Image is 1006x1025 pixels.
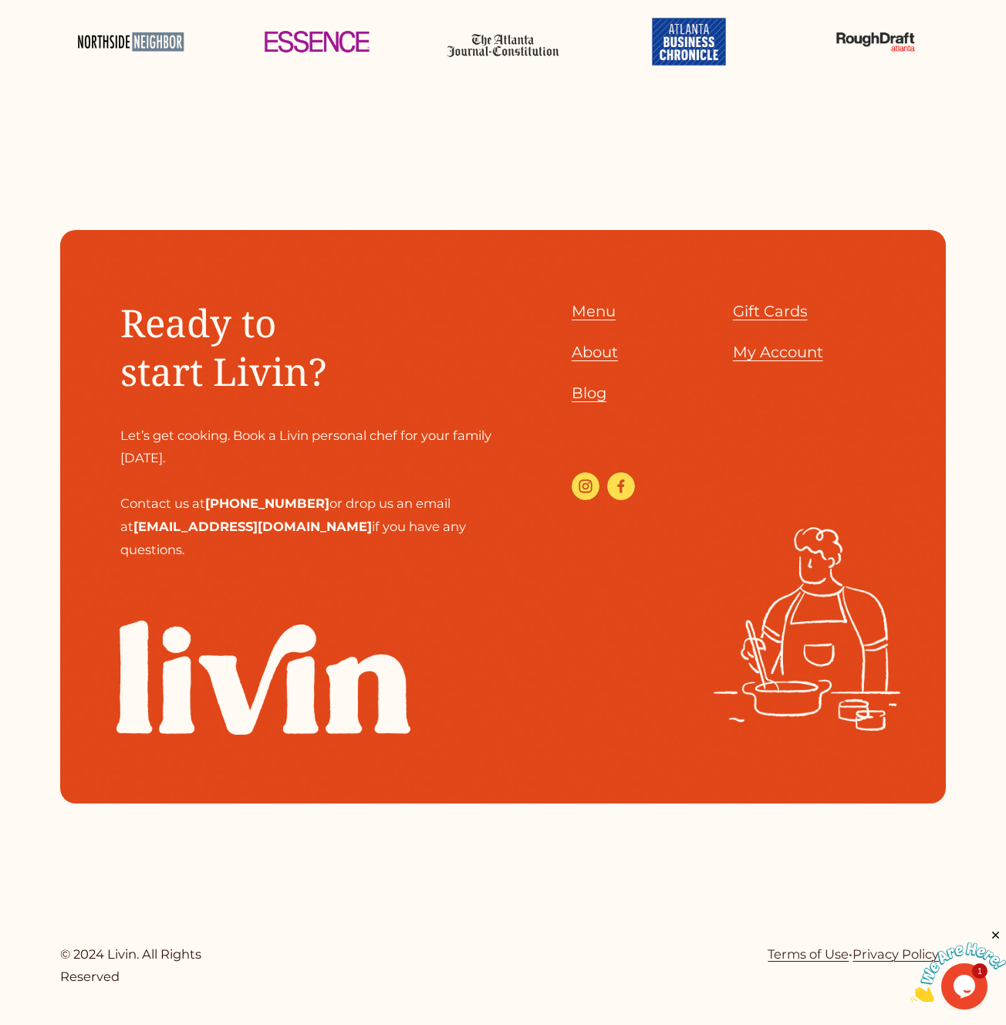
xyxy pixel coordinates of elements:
a: About [572,339,618,366]
a: Facebook [607,472,635,500]
span: Let’s get cooking. Book a Livin personal chef for your family [DATE]. Contact us at or drop us an... [120,428,495,557]
p: © 2024 Livin. All Rights Reserved [60,943,238,989]
span: Gift Cards [733,302,808,320]
span: About [572,343,618,361]
a: My Account [733,339,823,366]
a: Privacy Policy [852,943,939,966]
a: Instagram [572,472,599,500]
a: Terms of Use [768,943,849,966]
a: Blog [572,380,606,407]
a: Gift Cards [733,298,808,325]
strong: [EMAIL_ADDRESS][DOMAIN_NAME] [133,519,372,534]
span: My Account [733,343,823,361]
iframe: chat widget [910,929,1006,1002]
span: Ready to start Livin? [120,296,326,397]
a: Menu [572,298,616,325]
strong: [PHONE_NUMBER] [205,496,329,511]
span: Menu [572,302,616,320]
p: • [768,943,945,966]
span: Blog [572,384,606,402]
